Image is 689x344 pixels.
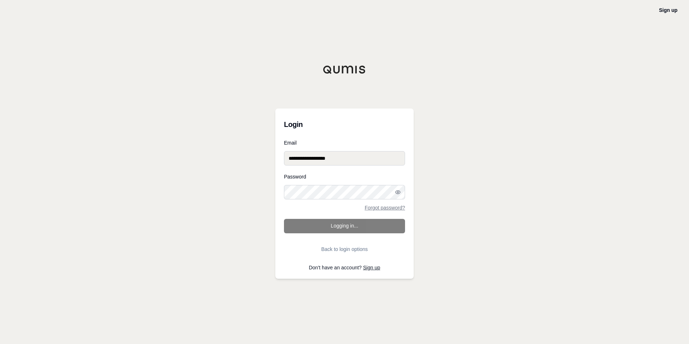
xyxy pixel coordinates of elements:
[323,65,366,74] img: Qumis
[284,242,405,256] button: Back to login options
[284,140,405,145] label: Email
[659,7,677,13] a: Sign up
[284,265,405,270] p: Don't have an account?
[365,205,405,210] a: Forgot password?
[363,265,380,270] a: Sign up
[284,174,405,179] label: Password
[284,117,405,132] h3: Login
